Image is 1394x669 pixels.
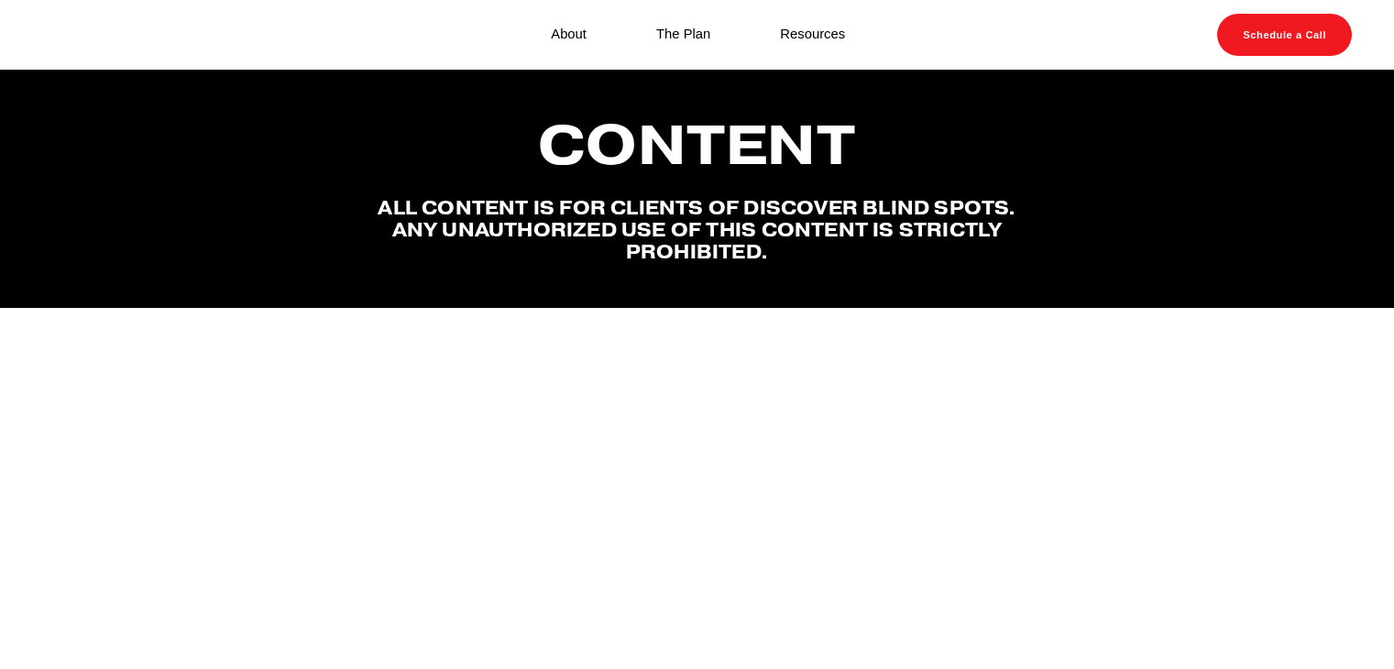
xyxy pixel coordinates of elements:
[42,14,159,56] img: Discover Blind Spots
[1217,14,1352,56] a: Schedule a Call
[595,604,799,628] span: One word blogs
[1063,604,1212,628] span: Voice Overs
[780,23,845,48] a: Resources
[656,23,710,48] a: The Plan
[551,23,587,48] a: About
[372,115,1022,174] h2: Content
[45,604,469,628] span: Thought LEadership Video Scripts
[372,198,1022,264] h4: All content is for Clients of Discover Blind spots. Any unauthorized use of this content is stric...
